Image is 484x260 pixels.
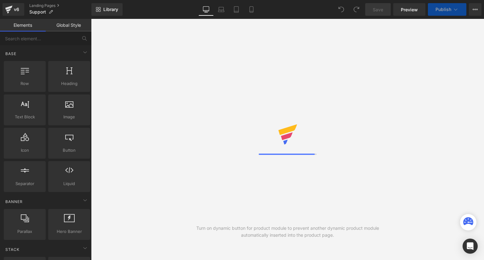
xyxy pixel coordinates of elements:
span: Button [50,147,88,154]
span: Image [50,114,88,120]
a: Laptop [214,3,229,16]
span: Support [29,9,46,14]
a: Preview [393,3,425,16]
div: Open Intercom Messenger [463,239,478,254]
span: Publish [435,7,451,12]
button: Undo [335,3,348,16]
span: Preview [401,6,418,13]
span: Stack [5,246,20,252]
a: Landing Pages [29,3,91,8]
span: Hero Banner [50,228,88,235]
a: Tablet [229,3,244,16]
button: More [469,3,481,16]
span: Text Block [6,114,44,120]
span: Heading [50,80,88,87]
span: Separator [6,180,44,187]
div: Turn on dynamic button for product module to prevent another dynamic product module automatically... [189,225,386,239]
a: v6 [3,3,24,16]
span: Row [6,80,44,87]
a: Global Style [46,19,91,31]
span: Icon [6,147,44,154]
a: Mobile [244,3,259,16]
span: Save [373,6,383,13]
span: Banner [5,199,23,205]
a: Desktop [199,3,214,16]
button: Publish [428,3,466,16]
button: Redo [350,3,363,16]
span: Base [5,51,17,57]
span: Library [103,7,118,12]
a: New Library [91,3,123,16]
span: Liquid [50,180,88,187]
span: Parallax [6,228,44,235]
div: v6 [13,5,20,14]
